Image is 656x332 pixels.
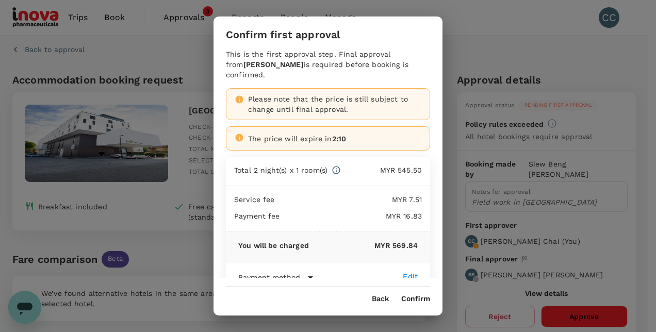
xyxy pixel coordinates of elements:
p: MYR 569.84 [309,240,418,251]
p: Payment fee [234,211,280,221]
p: You will be charged [238,240,309,251]
div: Please note that the price is still subject to change until final approval. [248,94,421,114]
p: Total 2 night(s) x 1 room(s) [234,165,327,175]
button: Back [372,295,389,303]
div: Edit [403,271,418,281]
p: MYR 545.50 [341,165,422,175]
p: MYR 7.51 [275,194,422,205]
p: MYR 16.83 [280,211,422,221]
h3: Confirm first approval [226,29,340,41]
p: Payment method [238,272,300,283]
div: This is the first approval step. Final approval from is required before booking is confirmed. [226,49,430,80]
p: Service fee [234,194,275,205]
button: Confirm [401,295,430,303]
span: 2:10 [332,135,347,143]
b: [PERSON_NAME] [243,60,304,69]
div: The price will expire in [248,134,421,144]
